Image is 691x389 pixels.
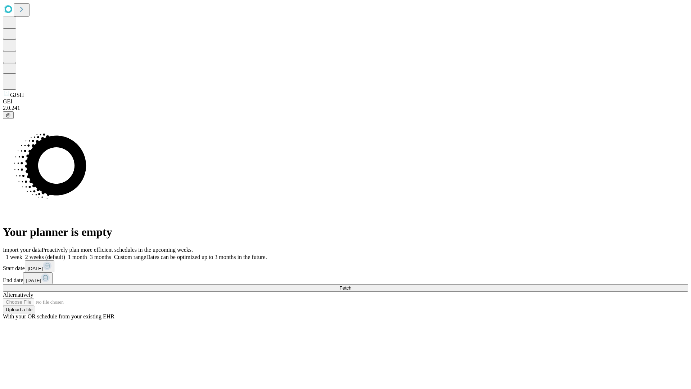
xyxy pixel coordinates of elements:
h1: Your planner is empty [3,225,688,239]
button: Upload a file [3,306,35,313]
button: Fetch [3,284,688,292]
div: End date [3,272,688,284]
span: 1 week [6,254,22,260]
div: Start date [3,260,688,272]
span: Import your data [3,247,42,253]
button: [DATE] [25,260,54,272]
span: Custom range [114,254,146,260]
span: [DATE] [26,278,41,283]
button: [DATE] [23,272,53,284]
span: Proactively plan more efficient schedules in the upcoming weeks. [42,247,193,253]
span: 1 month [68,254,87,260]
span: GJSH [10,92,24,98]
span: Fetch [339,285,351,291]
span: 3 months [90,254,111,260]
span: [DATE] [28,266,43,271]
span: 2 weeks (default) [25,254,65,260]
span: Dates can be optimized up to 3 months in the future. [146,254,267,260]
span: Alternatively [3,292,33,298]
span: @ [6,112,11,118]
button: @ [3,111,14,119]
div: 2.0.241 [3,105,688,111]
span: With your OR schedule from your existing EHR [3,313,114,319]
div: GEI [3,98,688,105]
